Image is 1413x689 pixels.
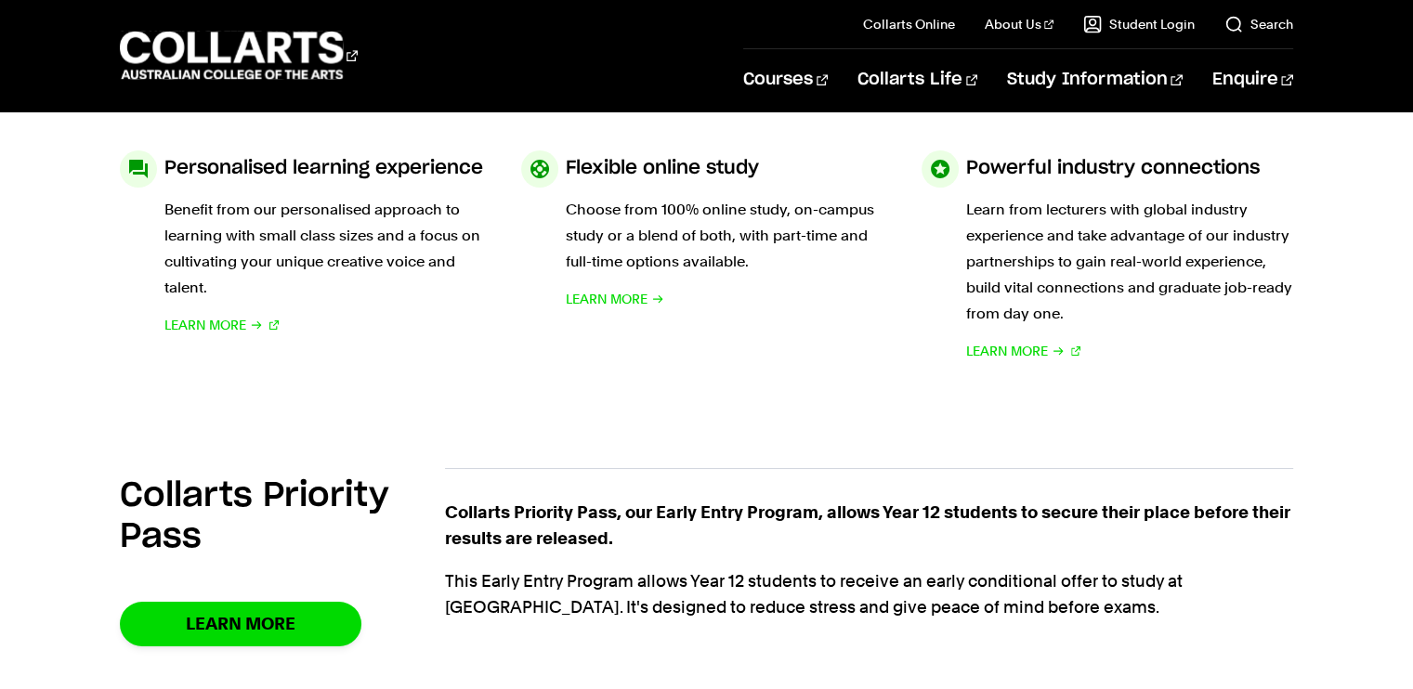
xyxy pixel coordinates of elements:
[966,197,1292,327] p: Learn from lecturers with global industry experience and take advantage of our industry partnersh...
[1212,49,1293,110] a: Enquire
[863,15,955,33] a: Collarts Online
[445,568,1292,620] p: This Early Entry Program allows Year 12 students to receive an early conditional offer to study a...
[120,602,361,645] a: Learn More
[966,338,1048,364] span: Learn More
[1083,15,1195,33] a: Student Login
[120,475,445,557] h2: Collarts Priority Pass
[1224,15,1293,33] a: Search
[857,49,977,110] a: Collarts Life
[966,338,1080,364] a: Learn More
[445,502,1290,548] strong: Collarts Priority Pass, our Early Entry Program, allows Year 12 students to secure their place be...
[164,312,246,338] span: Learn More
[164,312,279,338] a: Learn More
[566,150,759,186] h3: Flexible online study
[985,15,1053,33] a: About Us
[566,286,664,312] a: Learn More
[120,29,358,82] div: Go to homepage
[966,150,1260,186] h3: Powerful industry connections
[164,197,491,301] p: Benefit from our personalised approach to learning with small class sizes and a focus on cultivat...
[566,197,892,275] p: Choose from 100% online study, on-campus study or a blend of both, with part-time and full-time o...
[566,286,648,312] span: Learn More
[743,49,828,110] a: Courses
[164,150,483,186] h3: Personalised learning experience
[1007,49,1182,110] a: Study Information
